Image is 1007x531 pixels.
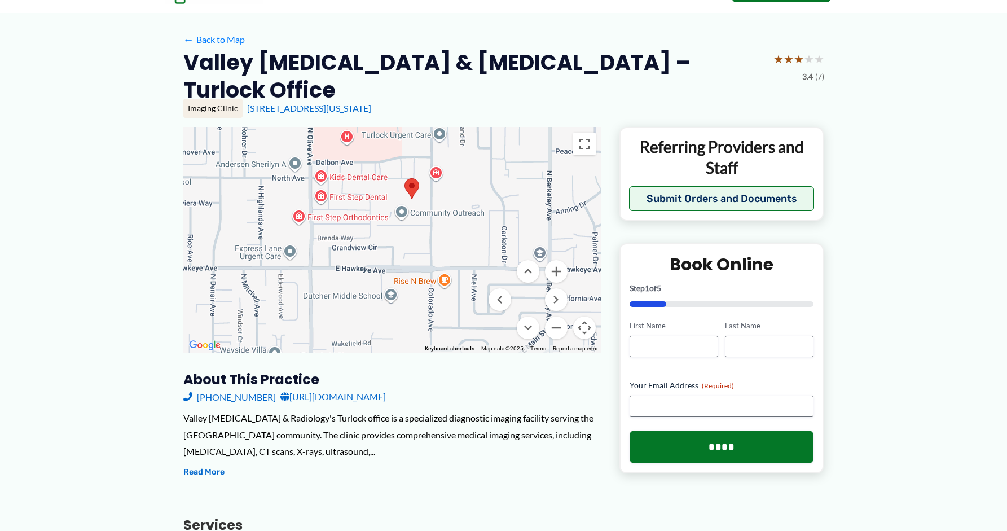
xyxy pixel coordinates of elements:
span: ← [183,34,194,45]
button: Zoom in [545,260,568,283]
span: 3.4 [802,69,813,84]
span: ★ [804,49,814,69]
span: ★ [814,49,824,69]
a: ←Back to Map [183,31,245,48]
button: Read More [183,466,225,479]
span: ★ [784,49,794,69]
h3: About this practice [183,371,601,388]
label: Last Name [725,321,813,331]
span: 1 [645,283,649,293]
button: Zoom out [545,317,568,339]
p: Referring Providers and Staff [629,137,815,178]
span: ★ [773,49,784,69]
label: Your Email Address [630,380,814,391]
button: Submit Orders and Documents [629,186,815,211]
a: Terms (opens in new tab) [530,345,546,352]
img: Google [186,338,223,353]
div: Imaging Clinic [183,99,243,118]
a: Open this area in Google Maps (opens a new window) [186,338,223,353]
span: Map data ©2025 [481,345,524,352]
span: (Required) [702,381,734,390]
h2: Valley [MEDICAL_DATA] & [MEDICAL_DATA] – Turlock Office [183,49,764,104]
a: [URL][DOMAIN_NAME] [280,388,386,405]
button: Move right [545,288,568,311]
button: Move left [489,288,511,311]
a: Report a map error [553,345,598,352]
span: (7) [815,69,824,84]
div: Valley [MEDICAL_DATA] & Radiology's Turlock office is a specialized diagnostic imaging facility s... [183,410,601,460]
a: [STREET_ADDRESS][US_STATE] [247,103,371,113]
p: Step of [630,284,814,292]
button: Move down [517,317,539,339]
a: [PHONE_NUMBER] [183,388,276,405]
span: ★ [794,49,804,69]
button: Toggle fullscreen view [573,133,596,155]
label: First Name [630,321,718,331]
h2: Book Online [630,253,814,275]
button: Move up [517,260,539,283]
span: 5 [657,283,661,293]
button: Map camera controls [573,317,596,339]
button: Keyboard shortcuts [425,345,474,353]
